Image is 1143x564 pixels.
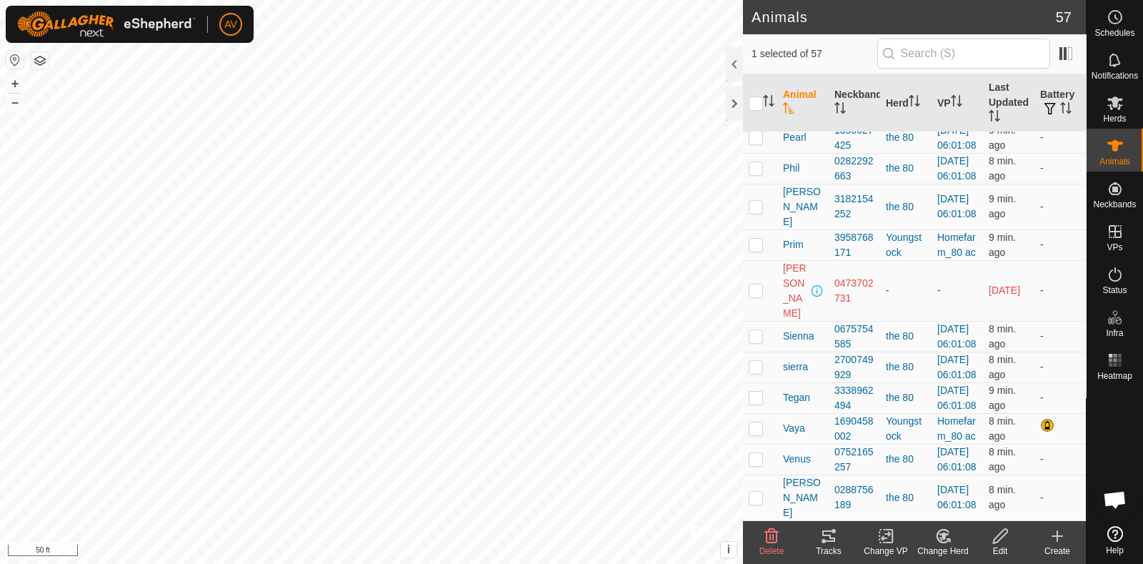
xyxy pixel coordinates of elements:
td: - [1034,122,1086,153]
td: - [1034,352,1086,382]
span: Sep 20, 2025, 9:07 AM [989,232,1016,258]
td: - [1034,184,1086,229]
span: Herds [1103,114,1126,123]
span: [PERSON_NAME] [783,184,823,229]
span: [PERSON_NAME] [783,261,809,321]
div: 1596027425 [834,123,874,153]
span: Status [1102,286,1127,295]
td: - [1034,229,1086,260]
div: the 80 [886,161,926,176]
a: [DATE] 06:01:08 [937,484,977,510]
span: Pearl [783,130,807,145]
span: Sep 6, 2025, 10:08 AM [989,285,1020,296]
th: Battery [1034,74,1086,132]
span: Tegan [783,390,810,405]
span: Sep 20, 2025, 9:08 AM [989,484,1016,510]
td: - [1034,260,1086,321]
span: Notifications [1092,71,1138,80]
div: 0288756189 [834,483,874,513]
button: Reset Map [6,51,24,69]
span: Sep 20, 2025, 9:07 AM [989,193,1016,219]
button: + [6,75,24,92]
div: 2700749929 [834,352,874,382]
div: - [886,283,926,298]
td: - [1034,475,1086,520]
th: Last Updated [983,74,1034,132]
span: [PERSON_NAME] [783,475,823,520]
div: 0675754585 [834,322,874,352]
a: Homefarm_80 ac [937,415,976,442]
p-sorticon: Activate to sort [1060,104,1072,116]
span: sierra [783,360,808,375]
th: Herd [880,74,932,132]
h2: Animals [752,9,1056,26]
a: Help [1087,520,1143,560]
span: Prim [783,237,804,252]
div: the 80 [886,390,926,405]
a: [DATE] 06:01:08 [937,155,977,182]
div: Create [1029,545,1086,558]
td: - [1034,321,1086,352]
span: Infra [1106,329,1123,337]
span: Sep 20, 2025, 9:08 AM [989,155,1016,182]
div: 3958768171 [834,230,874,260]
span: Neckbands [1093,200,1136,209]
span: 1 selected of 57 [752,46,877,61]
span: Schedules [1094,29,1134,37]
span: i [727,543,730,555]
input: Search (S) [877,39,1050,69]
p-sorticon: Activate to sort [763,97,774,109]
div: Change Herd [914,545,972,558]
img: Gallagher Logo [17,11,196,37]
div: the 80 [886,360,926,375]
p-sorticon: Activate to sort [989,112,1000,124]
p-sorticon: Activate to sort [951,97,962,109]
button: i [721,542,737,558]
button: – [6,94,24,111]
span: Animals [1099,157,1130,166]
a: Homefarm_80 ac [937,232,976,258]
span: Sep 20, 2025, 9:08 AM [989,323,1016,350]
p-sorticon: Activate to sort [909,97,920,109]
p-sorticon: Activate to sort [834,104,846,116]
td: - [1034,153,1086,184]
div: 0282292663 [834,154,874,184]
th: Animal [777,74,829,132]
th: VP [932,74,983,132]
a: [DATE] 06:01:08 [937,193,977,219]
span: AV [224,17,237,32]
span: Phil [783,161,799,176]
span: Sep 20, 2025, 9:07 AM [989,124,1016,151]
a: Privacy Policy [315,545,369,558]
div: Tracks [800,545,857,558]
a: [DATE] 06:01:08 [937,446,977,473]
div: the 80 [886,130,926,145]
div: Change VP [857,545,914,558]
span: Delete [759,546,784,556]
span: 57 [1056,6,1072,28]
div: the 80 [886,452,926,467]
span: VPs [1107,243,1122,252]
span: Sep 20, 2025, 9:07 AM [989,385,1016,411]
th: Neckband [829,74,880,132]
span: Vaya [783,421,805,436]
div: Youngstock [886,230,926,260]
td: - [1034,382,1086,413]
span: Sep 20, 2025, 9:08 AM [989,415,1016,442]
span: Heatmap [1097,372,1132,380]
div: 3338962494 [834,383,874,413]
div: Youngstock [886,414,926,444]
div: 0752165257 [834,445,874,475]
span: Venus [783,452,811,467]
div: Edit [972,545,1029,558]
a: [DATE] 06:01:08 [937,385,977,411]
a: Contact Us [386,545,428,558]
a: [DATE] 06:01:08 [937,323,977,350]
div: 1690458002 [834,414,874,444]
span: Sep 20, 2025, 9:08 AM [989,446,1016,473]
span: Help [1106,546,1124,555]
a: [DATE] 06:01:08 [937,354,977,380]
div: 3182154252 [834,192,874,222]
div: the 80 [886,329,926,344]
span: Sep 20, 2025, 9:08 AM [989,354,1016,380]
